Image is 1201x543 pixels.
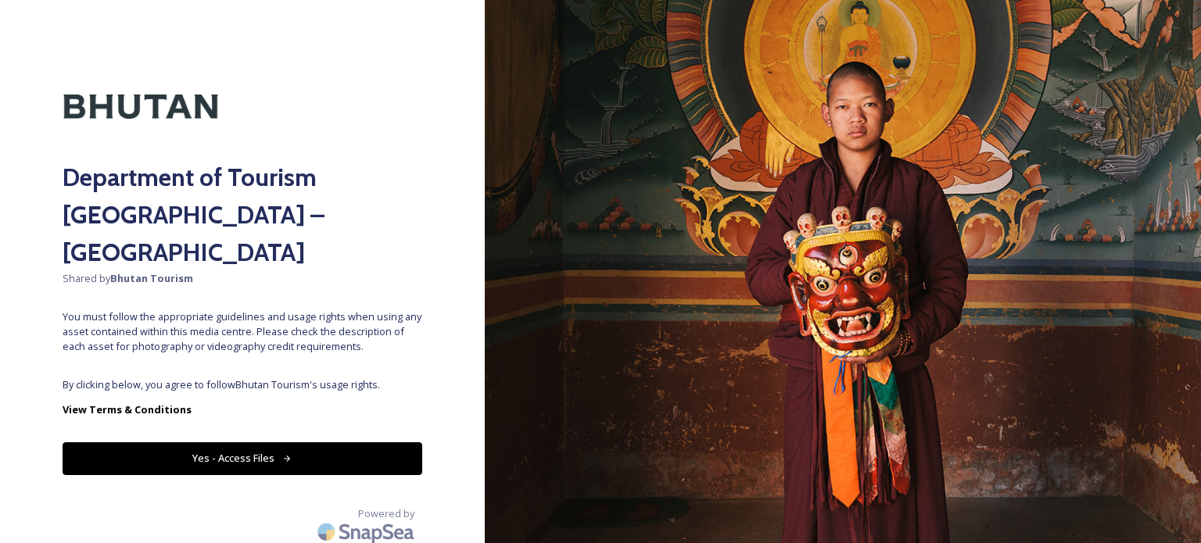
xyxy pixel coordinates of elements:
[63,309,422,355] span: You must follow the appropriate guidelines and usage rights when using any asset contained within...
[63,63,219,151] img: Kingdom-of-Bhutan-Logo.png
[63,402,192,416] strong: View Terms & Conditions
[63,400,422,419] a: View Terms & Conditions
[63,442,422,474] button: Yes - Access Files
[63,271,422,286] span: Shared by
[63,377,422,392] span: By clicking below, you agree to follow Bhutan Tourism 's usage rights.
[110,271,193,285] strong: Bhutan Tourism
[63,159,422,271] h2: Department of Tourism [GEOGRAPHIC_DATA] – [GEOGRAPHIC_DATA]
[358,506,414,521] span: Powered by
